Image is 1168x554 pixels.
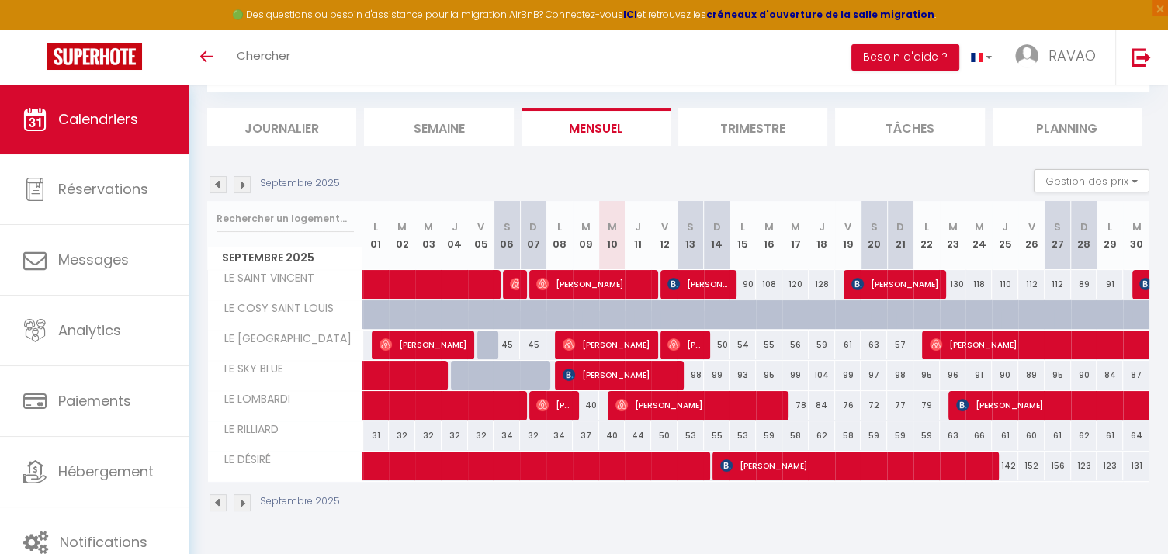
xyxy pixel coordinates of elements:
abbr: D [529,220,537,234]
th: 15 [730,201,756,270]
div: 118 [965,270,992,299]
abbr: D [896,220,904,234]
div: 99 [782,361,809,390]
div: 40 [599,421,626,450]
div: 66 [965,421,992,450]
li: Tâches [835,108,984,146]
div: 91 [965,361,992,390]
div: 63 [940,421,966,450]
span: [PERSON_NAME] [615,390,782,420]
span: LE DÉSIRÉ [210,452,275,469]
span: [PERSON_NAME] [510,269,518,299]
div: 89 [1018,361,1045,390]
div: 59 [756,421,782,450]
strong: ICI [623,8,637,21]
div: 45 [494,331,520,359]
th: 17 [782,201,809,270]
div: 54 [730,331,756,359]
abbr: M [397,220,407,234]
li: Trimestre [678,108,827,146]
div: 31 [363,421,390,450]
div: 62 [809,421,835,450]
abbr: M [607,220,616,234]
div: 53 [730,421,756,450]
div: 34 [546,421,573,450]
th: 11 [625,201,651,270]
span: Paiements [58,391,131,410]
abbr: L [557,220,562,234]
span: [PERSON_NAME] [851,269,939,299]
th: 01 [363,201,390,270]
div: 108 [756,270,782,299]
div: 50 [651,421,678,450]
div: 56 [782,331,809,359]
abbr: L [373,220,378,234]
th: 02 [389,201,415,270]
div: 89 [1071,270,1097,299]
abbr: V [660,220,667,234]
div: 90 [992,361,1018,390]
abbr: S [504,220,511,234]
span: LE SAINT VINCENT [210,270,318,287]
div: 61 [992,421,1018,450]
div: 58 [782,421,809,450]
li: Planning [993,108,1142,146]
th: 06 [494,201,520,270]
div: 142 [992,452,1018,480]
div: 44 [625,421,651,450]
span: [PERSON_NAME] [536,269,650,299]
span: Notifications [60,532,147,552]
th: 09 [573,201,599,270]
div: 93 [730,361,756,390]
img: Super Booking [47,43,142,70]
abbr: J [452,220,458,234]
input: Rechercher un logement... [217,205,354,233]
div: 32 [415,421,442,450]
div: 32 [468,421,494,450]
li: Mensuel [522,108,671,146]
button: Gestion des prix [1034,169,1149,192]
div: 55 [704,421,730,450]
th: 08 [546,201,573,270]
th: 16 [756,201,782,270]
abbr: D [1080,220,1087,234]
span: [PERSON_NAME] [720,451,993,480]
button: Ouvrir le widget de chat LiveChat [12,6,59,53]
div: 55 [756,331,782,359]
span: Analytics [58,320,121,340]
th: 18 [809,201,835,270]
span: [PERSON_NAME] [380,330,467,359]
div: 64 [1123,421,1149,450]
div: 57 [887,331,913,359]
span: [PERSON_NAME] [563,360,677,390]
div: 53 [678,421,704,450]
th: 03 [415,201,442,270]
div: 50 [704,331,730,359]
div: 152 [1018,452,1045,480]
p: Septembre 2025 [260,176,340,191]
abbr: V [1028,220,1035,234]
span: Hébergement [58,462,154,481]
span: [PERSON_NAME] [563,330,650,359]
div: 79 [913,391,940,420]
span: [PERSON_NAME] [667,330,702,359]
div: 61 [835,331,861,359]
span: Calendriers [58,109,138,129]
div: 62 [1071,421,1097,450]
span: Septembre 2025 [208,247,362,269]
abbr: J [819,220,825,234]
abbr: M [974,220,983,234]
div: 131 [1123,452,1149,480]
th: 04 [442,201,468,270]
div: 128 [809,270,835,299]
th: 14 [704,201,730,270]
abbr: D [713,220,721,234]
abbr: S [687,220,694,234]
span: Messages [58,250,129,269]
span: [PERSON_NAME] [667,269,729,299]
abbr: S [871,220,878,234]
abbr: J [635,220,641,234]
abbr: V [844,220,851,234]
div: 59 [809,331,835,359]
div: 97 [861,361,887,390]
